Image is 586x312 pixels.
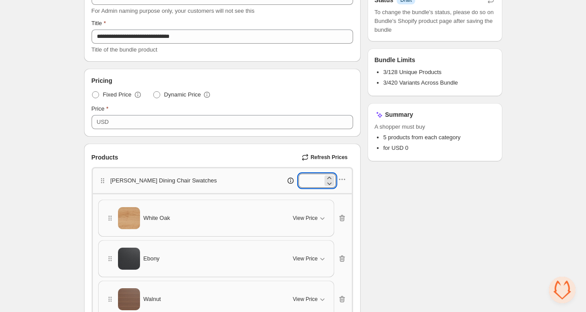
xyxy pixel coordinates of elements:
[287,292,332,306] button: View Price
[287,252,332,266] button: View Price
[92,7,254,14] span: For Admin naming purpose only, your customers will not see this
[144,295,161,304] span: Walnut
[385,110,413,119] h3: Summary
[375,56,416,64] h3: Bundle Limits
[383,69,442,75] span: 3/128 Unique Products
[103,90,132,99] span: Fixed Price
[383,133,495,142] li: 5 products from each category
[293,255,317,262] span: View Price
[375,123,495,131] span: A shopper must buy
[293,296,317,303] span: View Price
[92,76,112,85] span: Pricing
[118,248,140,270] img: Ebony
[383,79,458,86] span: 3/420 Variants Across Bundle
[97,118,109,126] div: USD
[144,254,160,263] span: Ebony
[549,277,575,303] a: Open chat
[287,211,332,225] button: View Price
[118,207,140,229] img: White Oak
[92,46,158,53] span: Title of the bundle product
[92,19,106,28] label: Title
[298,151,353,163] button: Refresh Prices
[144,214,170,223] span: White Oak
[375,8,495,34] span: To change the bundle's status, please do so on Bundle's Shopify product page after saving the bundle
[383,144,495,152] li: for USD 0
[111,176,217,185] p: [PERSON_NAME] Dining Chair Swatches
[92,153,118,162] span: Products
[118,288,140,310] img: Walnut
[92,104,109,113] label: Price
[293,215,317,222] span: View Price
[310,154,347,161] span: Refresh Prices
[164,90,201,99] span: Dynamic Price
